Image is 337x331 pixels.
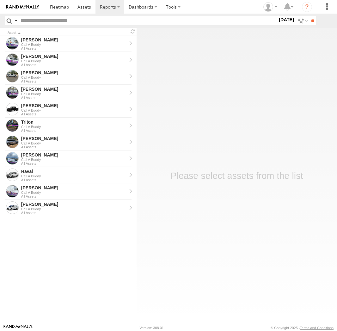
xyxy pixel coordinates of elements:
div: Stan - View Asset History [21,103,127,108]
div: Call A Buddy [21,158,127,162]
div: Daniel - View Asset History [21,53,127,59]
div: Call A Buddy [21,76,127,79]
div: Call A Buddy [21,59,127,63]
span: Refresh [129,28,137,34]
div: Helen Mason [261,2,279,12]
div: Call A Buddy [21,207,127,211]
div: Call A Buddy [21,43,127,46]
a: Terms and Conditions [300,326,334,330]
div: Chris - View Asset History [21,136,127,141]
div: All Assets [21,178,127,182]
a: Visit our Website [3,325,33,331]
div: Click to Sort [8,31,126,34]
div: Call A Buddy [21,191,127,194]
label: [DATE] [278,16,295,23]
div: All Assets [21,96,127,100]
div: All Assets [21,211,127,215]
i: ? [302,2,312,12]
div: Triton - View Asset History [21,119,127,125]
div: All Assets [21,145,127,149]
label: Search Query [13,16,18,25]
div: Version: 308.01 [140,326,164,330]
div: All Assets [21,63,127,67]
div: All Assets [21,46,127,50]
div: All Assets [21,79,127,83]
div: Kyle - View Asset History [21,86,127,92]
div: Call A Buddy [21,125,127,129]
div: Tom - View Asset History [21,37,127,43]
label: Search Filter Options [295,16,309,25]
div: Jamie - View Asset History [21,152,127,158]
div: © Copyright 2025 - [271,326,334,330]
div: All Assets [21,112,127,116]
div: Michael - View Asset History [21,201,127,207]
img: rand-logo.svg [6,5,39,9]
div: All Assets [21,162,127,165]
div: Haval - View Asset History [21,169,127,174]
div: Andrew - View Asset History [21,70,127,76]
div: Call A Buddy [21,92,127,96]
div: All Assets [21,129,127,132]
div: Call A Buddy [21,174,127,178]
div: Call A Buddy [21,141,127,145]
div: Peter - View Asset History [21,185,127,191]
div: All Assets [21,194,127,198]
div: Call A Buddy [21,108,127,112]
